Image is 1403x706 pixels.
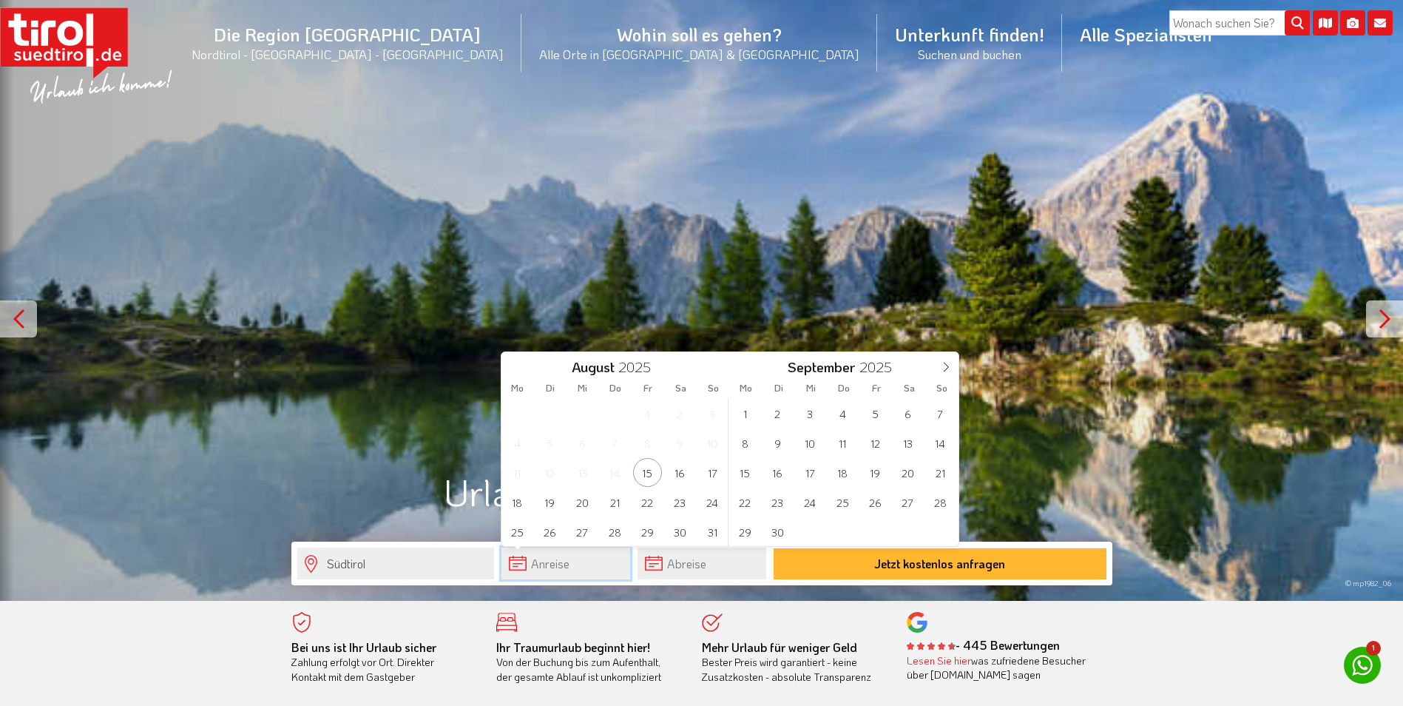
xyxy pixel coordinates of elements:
[535,517,564,546] span: August 26, 2025
[601,517,629,546] span: August 28, 2025
[877,7,1062,78] a: Unterkunft finden!Suchen und buchen
[698,517,727,546] span: August 31, 2025
[291,639,436,655] b: Bei uns ist Ihr Urlaub sicher
[763,428,792,457] span: September 9, 2025
[796,399,825,428] span: September 3, 2025
[763,488,792,517] span: September 23, 2025
[731,399,760,428] span: September 1, 2025
[860,383,893,393] span: Fr
[926,488,955,517] span: September 28, 2025
[926,399,955,428] span: September 7, 2025
[666,517,694,546] span: August 30, 2025
[855,357,904,376] input: Year
[763,399,792,428] span: September 2, 2025
[601,488,629,517] span: August 21, 2025
[503,428,532,457] span: August 4, 2025
[666,399,694,428] span: August 2, 2025
[664,383,697,393] span: Sa
[828,399,857,428] span: September 4, 2025
[774,548,1106,579] button: Jetzt kostenlos anfragen
[535,428,564,457] span: August 5, 2025
[861,458,890,487] span: September 19, 2025
[698,488,727,517] span: August 24, 2025
[567,383,599,393] span: Mi
[731,428,760,457] span: September 8, 2025
[535,458,564,487] span: August 12, 2025
[893,383,925,393] span: Sa
[174,7,521,78] a: Die Region [GEOGRAPHIC_DATA]Nordtirol - [GEOGRAPHIC_DATA] - [GEOGRAPHIC_DATA]
[698,428,727,457] span: August 10, 2025
[828,383,860,393] span: Do
[861,399,890,428] span: September 5, 2025
[861,428,890,457] span: September 12, 2025
[796,488,825,517] span: September 24, 2025
[788,360,855,374] span: September
[795,383,828,393] span: Mi
[763,517,792,546] span: September 30, 2025
[666,488,694,517] span: August 23, 2025
[568,458,597,487] span: August 13, 2025
[697,383,729,393] span: So
[926,428,955,457] span: September 14, 2025
[633,488,662,517] span: August 22, 2025
[828,488,857,517] span: September 25, 2025
[496,639,650,655] b: Ihr Traumurlaub beginnt hier!
[796,458,825,487] span: September 17, 2025
[501,383,534,393] span: Mo
[633,458,662,487] span: August 15, 2025
[731,488,760,517] span: September 22, 2025
[907,653,1090,682] div: was zufriedene Besucher über [DOMAIN_NAME] sagen
[895,46,1044,62] small: Suchen und buchen
[893,428,922,457] span: September 13, 2025
[297,548,494,579] input: Wo soll's hingehen?
[633,517,662,546] span: August 29, 2025
[702,640,885,685] div: Bester Preis wird garantiert - keine Zusatzkosten - absolute Transparenz
[1366,641,1381,656] span: 1
[601,428,629,457] span: August 7, 2025
[503,488,532,517] span: August 18, 2025
[572,360,615,374] span: August
[1062,7,1230,62] a: Alle Spezialisten
[1340,10,1365,36] i: Fotogalerie
[730,383,763,393] span: Mo
[568,517,597,546] span: August 27, 2025
[731,517,760,546] span: September 29, 2025
[291,471,1112,512] h1: Urlaub in [GEOGRAPHIC_DATA]
[861,488,890,517] span: September 26, 2025
[615,357,663,376] input: Year
[1313,10,1338,36] i: Karte öffnen
[1367,10,1393,36] i: Kontakt
[731,458,760,487] span: September 15, 2025
[601,458,629,487] span: August 14, 2025
[926,458,955,487] span: September 21, 2025
[666,428,694,457] span: August 9, 2025
[763,458,792,487] span: September 16, 2025
[893,458,922,487] span: September 20, 2025
[291,640,475,685] div: Zahlung erfolgt vor Ort. Direkter Kontakt mit dem Gastgeber
[535,488,564,517] span: August 19, 2025
[539,46,859,62] small: Alle Orte in [GEOGRAPHIC_DATA] & [GEOGRAPHIC_DATA]
[633,428,662,457] span: August 8, 2025
[503,517,532,546] span: August 25, 2025
[763,383,795,393] span: Di
[907,653,971,668] a: Lesen Sie hier
[796,428,825,457] span: September 10, 2025
[893,488,922,517] span: September 27, 2025
[828,458,857,487] span: September 18, 2025
[534,383,567,393] span: Di
[698,399,727,428] span: August 3, 2025
[599,383,632,393] span: Do
[828,428,857,457] span: September 11, 2025
[698,458,727,487] span: August 17, 2025
[568,428,597,457] span: August 6, 2025
[503,458,532,487] span: August 11, 2025
[496,640,680,685] div: Von der Buchung bis zum Aufenthalt, der gesamte Ablauf ist unkompliziert
[501,548,630,579] input: Anreise
[521,7,877,78] a: Wohin soll es gehen?Alle Orte in [GEOGRAPHIC_DATA] & [GEOGRAPHIC_DATA]
[907,637,1060,653] b: - 445 Bewertungen
[632,383,664,393] span: Fr
[1344,647,1381,684] a: 1
[666,458,694,487] span: August 16, 2025
[702,639,857,655] b: Mehr Urlaub für weniger Geld
[568,488,597,517] span: August 20, 2025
